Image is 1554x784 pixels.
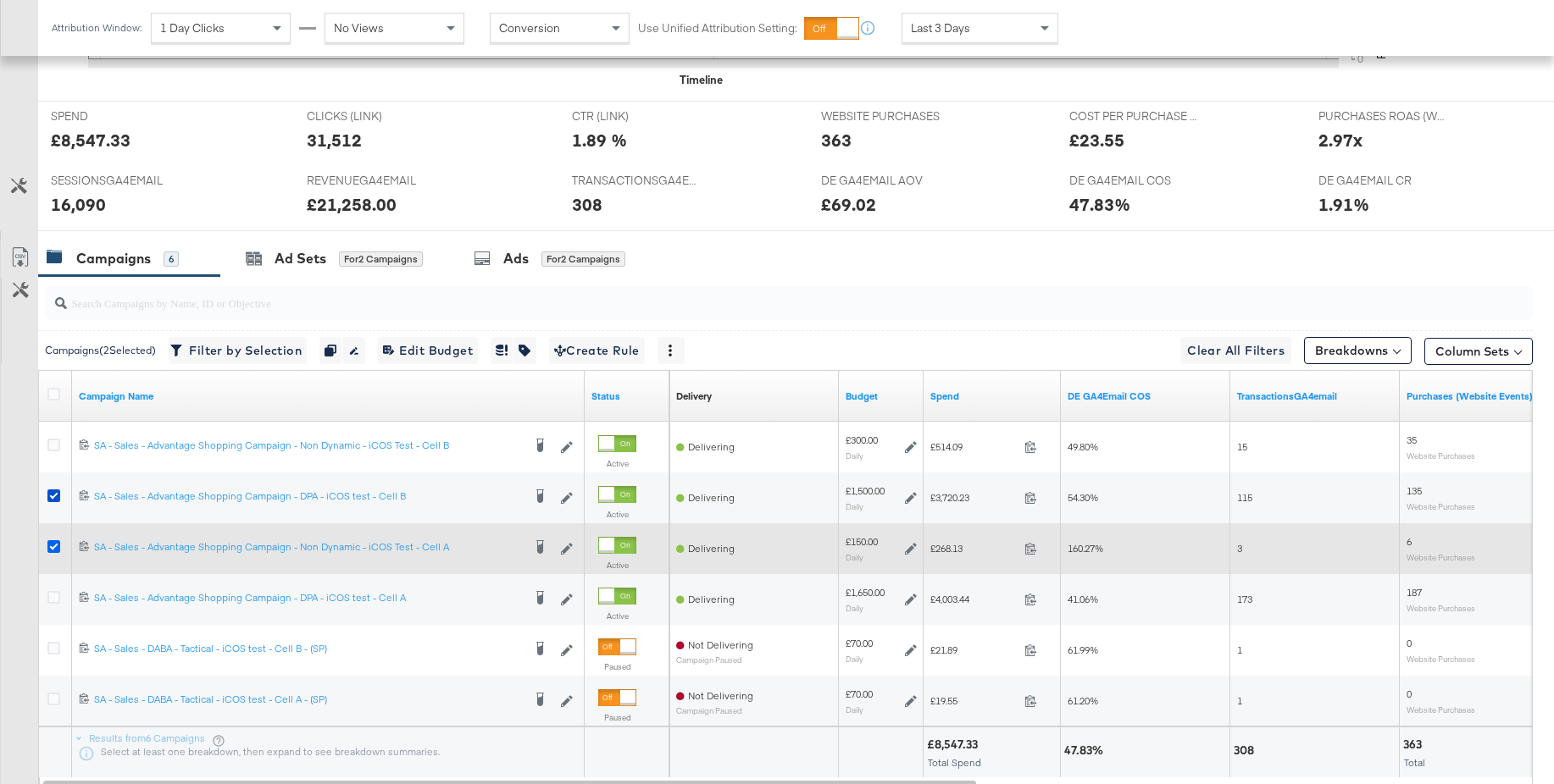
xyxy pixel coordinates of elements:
[51,192,106,217] div: 16,090
[1234,743,1259,759] div: 308
[928,756,981,769] span: Total Spend
[1187,340,1285,362] span: Clear All Filters
[1068,491,1098,504] span: 54.30%
[846,687,873,701] div: £70.00
[1237,694,1242,707] span: 1
[930,542,1018,555] span: £268.13
[549,337,645,364] button: Create Rule
[94,540,522,557] a: SA - Sales - Advantage Shopping Campaign - Non Dynamic - iCOS Test - Cell A
[94,693,522,709] a: SA - Sales - DABA - Tactical - iCOS test - Cell A - (SP)
[846,535,878,549] div: £150.00
[174,340,302,362] span: Filter by Selection
[688,542,735,555] span: Delivering
[821,173,948,189] span: DE GA4EMAIL AOV
[572,108,699,124] span: CTR (LINK)
[598,458,636,469] label: Active
[383,340,473,362] span: Edit Budget
[1064,743,1108,759] div: 47.83%
[307,128,362,152] div: 31,512
[334,20,384,36] span: No Views
[680,72,723,88] div: Timeline
[930,440,1018,453] span: £514.09
[94,489,522,506] a: SA - Sales - Advantage Shopping Campaign - DPA - iCOS test - Cell B
[51,108,178,124] span: SPEND
[1068,389,1224,403] a: DE NET COS GA4Email
[688,689,753,702] span: Not Delivering
[1068,440,1098,453] span: 49.80%
[378,337,478,364] button: Edit Budget
[45,343,156,358] div: Campaigns ( 2 Selected)
[591,389,663,403] a: Shows the current state of your Ad Campaign.
[846,704,863,715] sub: Daily
[572,128,627,152] div: 1.89 %
[930,643,1018,656] span: £21.89
[499,20,560,36] span: Conversion
[1237,440,1247,453] span: 15
[1318,128,1363,152] div: 2.97x
[688,440,735,453] span: Delivering
[676,655,753,665] sub: Campaign Paused
[1407,433,1417,446] span: 35
[930,694,1018,707] span: £19.55
[688,491,735,504] span: Delivering
[846,450,863,461] sub: Daily
[1069,192,1130,217] div: 47.83%
[846,654,863,664] sub: Daily
[846,637,873,650] div: £70.00
[94,591,522,605] div: SA - Sales - Advantage Shopping Campaign - DPA - iCOS test - Cell A
[51,128,130,152] div: £8,547.33
[51,22,142,34] div: Attribution Window:
[554,340,640,362] span: Create Rule
[930,593,1018,605] span: £4,003.44
[94,439,522,452] div: SA - Sales - Advantage Shopping Campaign - Non Dynamic - iCOS Test - Cell B
[846,484,885,498] div: £1,500.00
[930,389,1054,403] a: The total amount spent to date.
[1407,535,1412,548] span: 6
[94,540,522,554] div: SA - Sales - Advantage Shopping Campaign - Non Dynamic - iCOS Test - Cell A
[1237,389,1393,403] a: Transactions - The total number of transactions
[307,192,397,217] div: £21,258.00
[1407,704,1475,715] sub: Website Purchases
[1068,542,1103,555] span: 160.27%
[846,552,863,562] sub: Daily
[1068,593,1098,605] span: 41.06%
[1407,501,1475,511] sub: Website Purchases
[1237,542,1242,555] span: 3
[1407,450,1475,461] sub: Website Purchases
[1407,586,1422,599] span: 187
[676,389,712,403] div: Delivery
[1180,337,1291,364] button: Clear All Filters
[846,603,863,613] sub: Daily
[1318,173,1446,189] span: DE GA4EMAIL CR
[1318,108,1446,124] span: PURCHASES ROAS (WEBSITE EVENTS)
[846,501,863,511] sub: Daily
[676,706,753,715] sub: Campaign Paused
[541,251,625,267] div: for 2 Campaigns
[1407,552,1475,562] sub: Website Purchases
[930,491,1018,504] span: £3,720.23
[1407,603,1475,613] sub: Website Purchases
[76,249,151,268] div: Campaigns
[598,661,636,672] label: Paused
[1237,593,1252,605] span: 173
[79,389,578,403] a: Your campaign name.
[1069,173,1196,189] span: DE GA4EMAIL COS
[1069,108,1196,124] span: COST PER PURCHASE (WEBSITE EVENTS)
[821,128,852,152] div: 363
[94,489,522,503] div: SA - Sales - Advantage Shopping Campaign - DPA - iCOS test - Cell B
[1304,337,1412,364] button: Breakdowns
[307,108,434,124] span: CLICKS (LINK)
[846,389,917,403] a: The maximum amount you're willing to spend on your ads, on average each day or over the lifetime ...
[51,173,178,189] span: SESSIONSGA4EMAIL
[94,693,522,706] div: SA - Sales - DABA - Tactical - iCOS test - Cell A - (SP)
[1424,338,1533,365] button: Column Sets
[927,737,983,753] div: £8,547.33
[339,251,423,267] div: for 2 Campaigns
[94,591,522,608] a: SA - Sales - Advantage Shopping Campaign - DPA - iCOS test - Cell A
[1318,192,1369,217] div: 1.91%
[572,173,699,189] span: TRANSACTIONSGA4EMAIL
[94,439,522,455] a: SA - Sales - Advantage Shopping Campaign - Non Dynamic - iCOS Test - Cell B
[1069,128,1124,152] div: £23.55
[94,642,522,655] div: SA - Sales - DABA - Tactical - iCOS test - Cell B - (SP)
[638,20,797,36] label: Use Unified Attribution Setting:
